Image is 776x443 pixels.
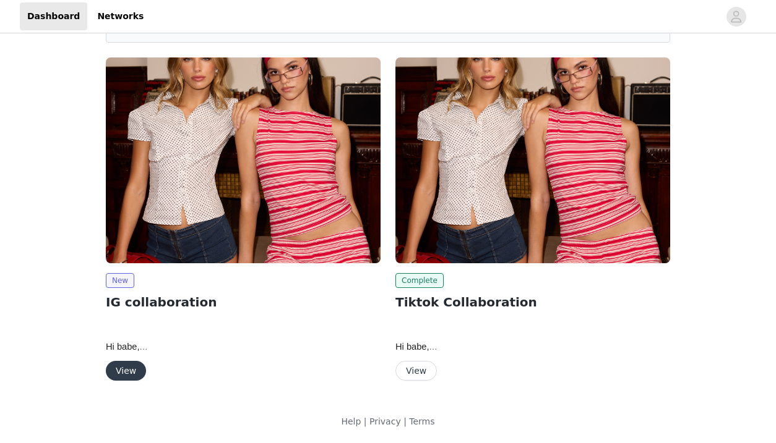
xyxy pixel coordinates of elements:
a: Help [341,416,361,426]
span: Hi babe, [395,342,438,352]
a: Networks [90,2,151,30]
a: Dashboard [20,2,87,30]
a: View [106,366,146,376]
span: New [106,273,134,288]
div: avatar [730,7,742,27]
img: Edikted [106,57,381,263]
a: Terms [409,416,434,426]
a: View [395,366,437,376]
span: | [364,416,367,426]
button: View [106,361,146,381]
h2: IG collaboration [106,293,381,311]
span: Hi babe, [106,342,148,352]
h2: Tiktok Collaboration [395,293,670,311]
button: View [395,361,437,381]
span: Complete [395,273,444,288]
a: Privacy [369,416,401,426]
img: Edikted [395,57,670,263]
span: | [403,416,407,426]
